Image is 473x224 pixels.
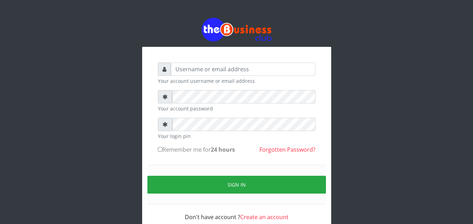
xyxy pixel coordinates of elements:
small: Your account username or email address [158,77,315,85]
input: Username or email address [171,63,315,76]
label: Remember me for [158,145,235,154]
small: Your login pin [158,132,315,140]
small: Your account password [158,105,315,112]
div: Don't have account ? [158,204,315,221]
a: Forgotten Password? [259,146,315,153]
button: Sign in [147,176,326,194]
b: 24 hours [211,146,235,153]
a: Create an account [240,213,288,221]
input: Remember me for24 hours [158,147,162,152]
